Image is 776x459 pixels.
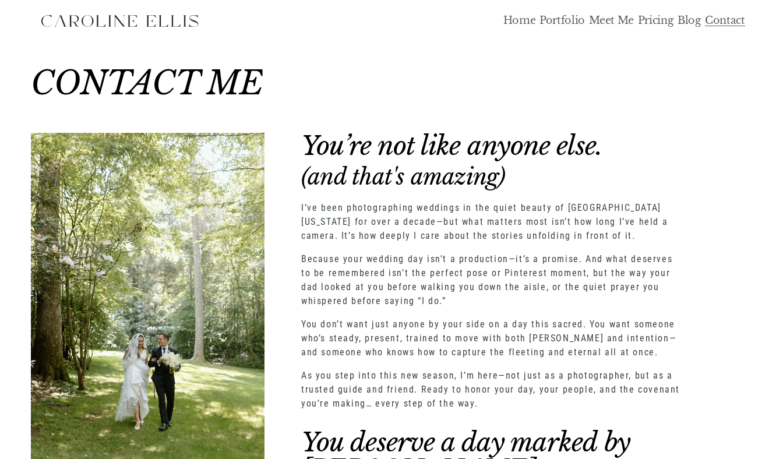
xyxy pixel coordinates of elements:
p: Because your wedding day isn’t a production—it’s a promise. And what deserves to be remembered is... [301,252,685,308]
em: (and that's amazing) [301,163,506,190]
a: Meet Me [589,14,634,27]
p: You don’t want just anyone by your side on a day this sacred. You want someone who’s steady, pres... [301,317,685,359]
a: Pricing [638,14,674,27]
a: Portfolio [539,14,585,27]
a: Home [503,14,536,27]
em: You’re not like anyone else. [301,130,602,162]
img: Western North Carolina Faith Based Elopement Photographer [31,6,208,36]
p: I’ve been photographing weddings in the quiet beauty of [GEOGRAPHIC_DATA][US_STATE] for over a de... [301,201,685,243]
a: Blog [678,14,701,27]
em: CONTACT ME [31,63,263,103]
p: As you step into this new season, I’m here—not just as a photographer, but as a trusted guide and... [301,369,685,411]
a: Contact [705,14,745,27]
